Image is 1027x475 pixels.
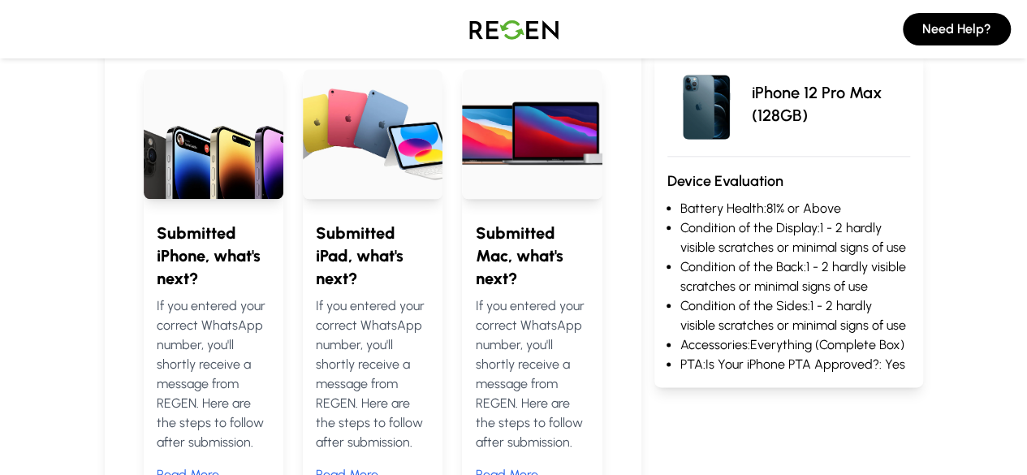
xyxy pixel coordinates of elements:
[680,296,910,335] li: Condition of the Sides: 1 - 2 hardly visible scratches or minimal signs of use
[316,296,429,452] p: If you entered your correct WhatsApp number, you'll shortly receive a message from REGEN. Here ar...
[462,69,602,199] img: Submitted Mac, what's next?
[157,296,270,452] p: If you entered your correct WhatsApp number, you'll shortly receive a message from REGEN. Here ar...
[680,199,910,218] li: Battery Health: 81% or Above
[475,222,589,290] h4: Submitted Mac, what's next?
[475,296,589,452] p: If you entered your correct WhatsApp number, you'll shortly receive a message from REGEN. Here ar...
[144,69,283,199] img: Submitted iPhone, what's next?
[457,6,571,52] img: Logo
[680,218,910,257] li: Condition of the Display: 1 - 2 hardly visible scratches or minimal signs of use
[680,355,910,374] li: PTA: Is Your iPhone PTA Approved?: Yes
[667,65,745,143] img: iPhone 12 Pro Max
[680,257,910,296] li: Condition of the Back: 1 - 2 hardly visible scratches or minimal signs of use
[303,69,442,199] img: Submitted iPad, what's next?
[903,13,1011,45] button: Need Help?
[667,170,910,192] h3: Device Evaluation
[316,222,429,290] h4: Submitted iPad, what's next?
[680,335,910,355] li: Accessories: Everything (Complete Box)
[752,81,910,127] p: iPhone 12 Pro Max (128GB)
[157,222,270,290] h4: Submitted iPhone, what's next?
